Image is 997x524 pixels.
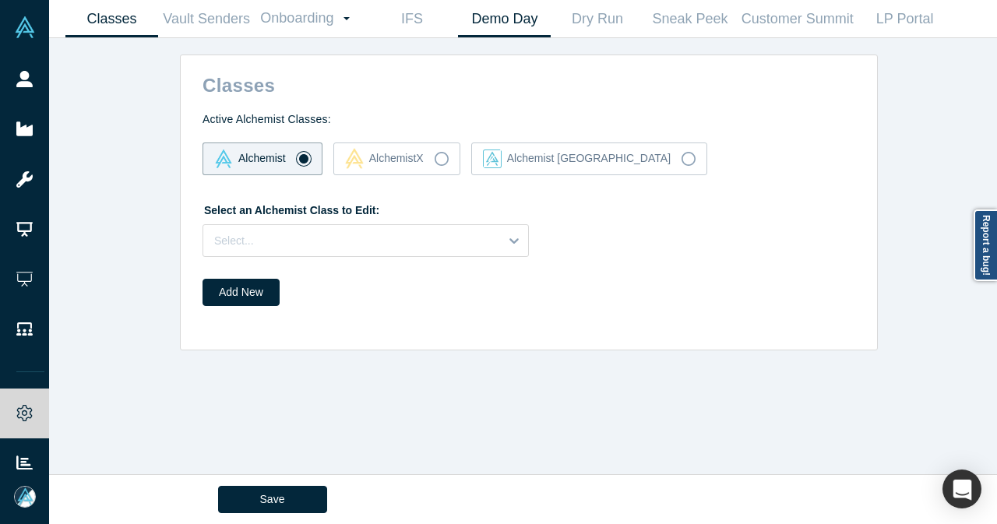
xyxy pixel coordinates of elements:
img: alchemist Vault Logo [214,149,233,168]
img: alchemistx Vault Logo [345,148,364,169]
h2: Classes [186,66,877,97]
a: IFS [365,1,458,37]
a: Classes [65,1,158,37]
img: Mia Scott's Account [14,486,36,508]
a: Vault Senders [158,1,255,37]
a: Report a bug! [974,209,997,281]
label: Select an Alchemist Class to Edit: [203,197,379,219]
a: Onboarding [255,1,365,37]
button: Save [218,486,327,513]
img: alchemist_aj Vault Logo [483,149,502,168]
h4: Active Alchemist Classes: [203,113,855,126]
a: Customer Summit [736,1,858,37]
div: Alchemist [214,149,286,168]
div: Alchemist [GEOGRAPHIC_DATA] [483,149,671,168]
a: Demo Day [458,1,551,37]
div: AlchemistX [345,148,424,169]
a: Sneak Peek [643,1,736,37]
a: Dry Run [551,1,643,37]
a: LP Portal [858,1,951,37]
img: Alchemist Vault Logo [14,16,36,38]
button: Add New [203,279,280,306]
